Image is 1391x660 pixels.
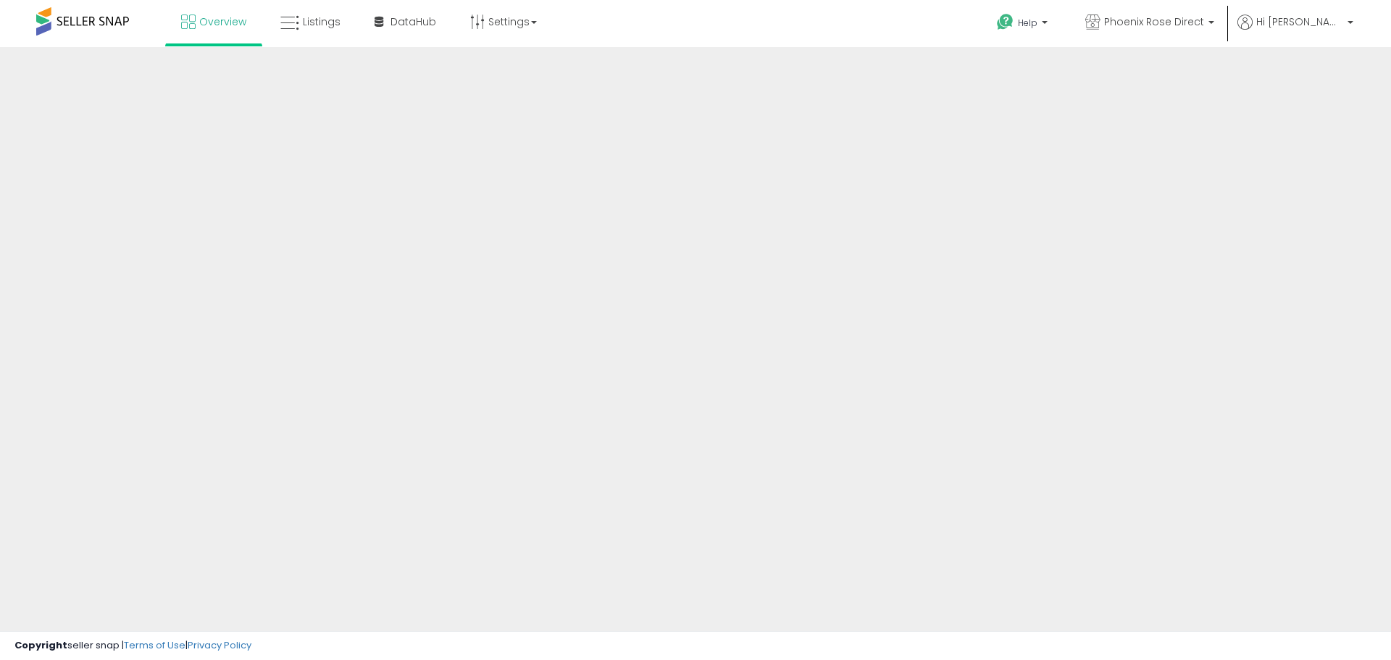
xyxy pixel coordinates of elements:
[199,14,246,29] span: Overview
[14,638,67,652] strong: Copyright
[985,2,1062,47] a: Help
[996,13,1014,31] i: Get Help
[390,14,436,29] span: DataHub
[124,638,185,652] a: Terms of Use
[1104,14,1204,29] span: Phoenix Rose Direct
[1237,14,1353,47] a: Hi [PERSON_NAME]
[1256,14,1343,29] span: Hi [PERSON_NAME]
[14,639,251,653] div: seller snap | |
[1018,17,1037,29] span: Help
[303,14,341,29] span: Listings
[188,638,251,652] a: Privacy Policy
